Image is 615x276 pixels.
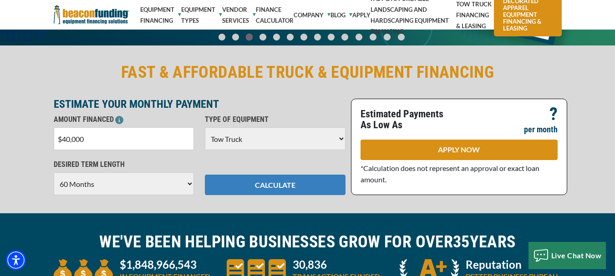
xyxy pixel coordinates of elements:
[529,242,606,269] button: Live Chat Now
[551,251,602,260] span: Live Chat Now
[312,33,323,41] a: Go To Slide 7
[326,33,337,41] a: Go To Slide 8
[367,33,379,41] a: Go To Slide 11
[54,127,194,150] input: $
[549,109,558,120] p: ?
[120,259,210,270] p: $1,848,966,543
[54,114,194,125] p: AMOUNT FINANCED
[205,114,346,125] p: TYPE OF EQUIPMENT
[361,109,454,130] p: Estimated Payments As Low As
[205,175,346,195] button: CALCULATE
[285,33,296,41] a: Go To Slide 5
[54,231,562,252] h2: WE'VE BEEN HELPING BUSINESSES GROW FOR OVER YEARS
[466,259,558,270] p: Reputation
[353,33,365,41] a: Go To Slide 10
[524,124,558,135] p: per month
[54,159,194,170] p: DESIRED TERM LENGTH
[217,33,228,41] a: Go To Slide 0
[361,164,539,184] span: *Calculation does not represent an approval or exact loan amount.
[6,250,26,270] div: Accessibility Menu
[258,33,269,41] a: Go To Slide 3
[54,99,346,110] p: ESTIMATE YOUR MONTHLY PAYMENT
[293,259,380,270] p: 30,836
[54,62,562,83] h2: FAST & AFFORDABLE TRUCK & EQUIPMENT FINANCING
[271,33,282,41] a: Go To Slide 4
[453,232,470,251] span: 35
[230,33,241,41] a: Go To Slide 1
[299,33,310,41] a: Go To Slide 6
[244,33,255,41] a: Go To Slide 2
[361,140,558,160] a: APPLY NOW
[340,33,351,41] a: Go To Slide 9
